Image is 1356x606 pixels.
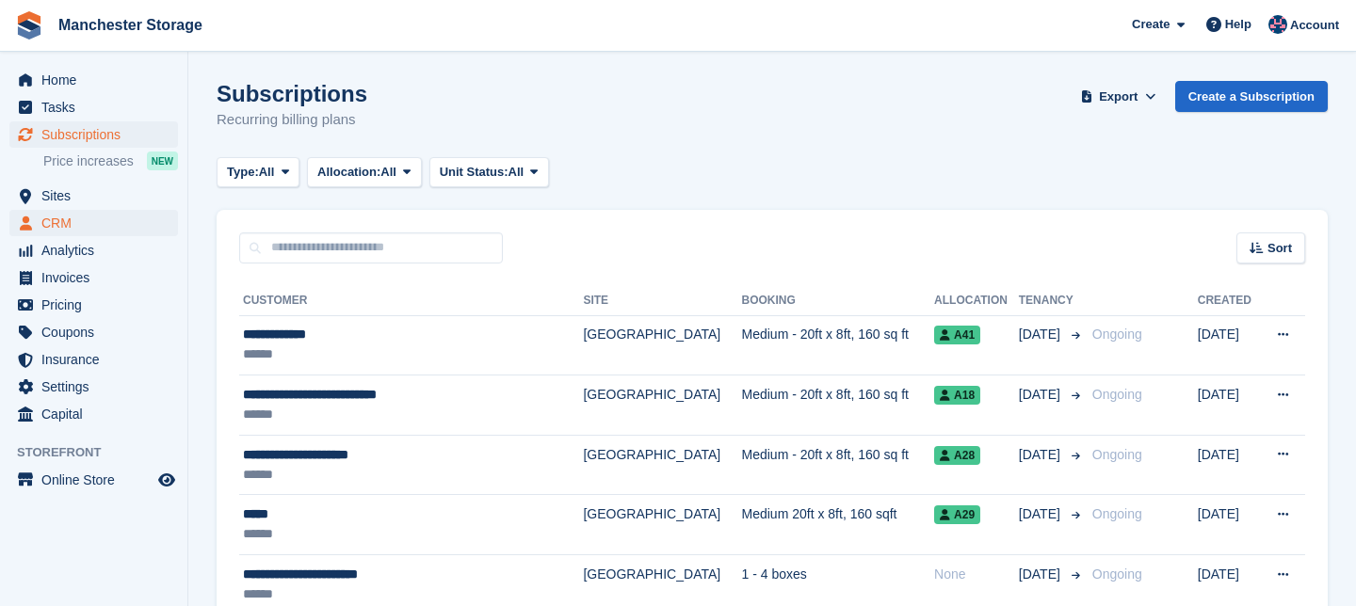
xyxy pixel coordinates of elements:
[583,315,741,375] td: [GEOGRAPHIC_DATA]
[1198,315,1260,375] td: [DATE]
[1198,435,1260,495] td: [DATE]
[1267,239,1292,258] span: Sort
[380,163,396,182] span: All
[41,94,154,120] span: Tasks
[1092,387,1142,402] span: Ongoing
[41,237,154,263] span: Analytics
[9,183,178,209] a: menu
[147,151,178,170] div: NEW
[9,401,178,427] a: menu
[217,109,367,131] p: Recurring billing plans
[742,315,935,375] td: Medium - 20ft x 8ft, 160 sq ft
[742,375,935,436] td: Medium - 20ft x 8ft, 160 sq ft
[307,157,422,188] button: Allocation: All
[934,565,1019,584] div: None
[583,495,741,555] td: [GEOGRAPHIC_DATA]
[9,346,178,373] a: menu
[41,67,154,93] span: Home
[9,264,178,291] a: menu
[155,469,178,491] a: Preview store
[217,157,299,188] button: Type: All
[1019,325,1064,344] span: [DATE]
[41,401,154,427] span: Capital
[43,151,178,171] a: Price increases NEW
[1132,15,1170,34] span: Create
[51,9,210,40] a: Manchester Storage
[1198,375,1260,436] td: [DATE]
[43,152,134,170] span: Price increases
[17,443,187,462] span: Storefront
[742,286,935,316] th: Booking
[934,286,1019,316] th: Allocation
[41,346,154,373] span: Insurance
[440,163,508,182] span: Unit Status:
[934,326,980,344] span: A41
[15,11,43,40] img: stora-icon-8386f47178a22dfd0bd8f6a31ec36ba5ce8667c1dd55bd0f319d3a0aa187defe.svg
[1175,81,1328,112] a: Create a Subscription
[1019,504,1064,524] span: [DATE]
[259,163,275,182] span: All
[9,237,178,263] a: menu
[583,435,741,495] td: [GEOGRAPHIC_DATA]
[41,121,154,148] span: Subscriptions
[9,319,178,345] a: menu
[1198,495,1260,555] td: [DATE]
[1198,286,1260,316] th: Created
[583,375,741,436] td: [GEOGRAPHIC_DATA]
[9,374,178,400] a: menu
[217,81,367,106] h1: Subscriptions
[1092,327,1142,342] span: Ongoing
[742,435,935,495] td: Medium - 20ft x 8ft, 160 sq ft
[583,286,741,316] th: Site
[934,446,980,465] span: A28
[742,495,935,555] td: Medium 20ft x 8ft, 160 sqft
[41,183,154,209] span: Sites
[9,292,178,318] a: menu
[1099,88,1138,106] span: Export
[227,163,259,182] span: Type:
[934,505,980,524] span: A29
[239,286,583,316] th: Customer
[41,374,154,400] span: Settings
[41,292,154,318] span: Pricing
[1019,445,1064,465] span: [DATE]
[1290,16,1339,35] span: Account
[508,163,525,182] span: All
[1077,81,1160,112] button: Export
[429,157,549,188] button: Unit Status: All
[1019,565,1064,584] span: [DATE]
[1092,566,1142,582] span: Ongoing
[9,210,178,236] a: menu
[41,319,154,345] span: Coupons
[1092,506,1142,521] span: Ongoing
[41,467,154,493] span: Online Store
[1092,447,1142,462] span: Ongoing
[41,210,154,236] span: CRM
[317,163,380,182] span: Allocation:
[1225,15,1251,34] span: Help
[9,467,178,493] a: menu
[9,94,178,120] a: menu
[1019,385,1064,405] span: [DATE]
[9,67,178,93] a: menu
[9,121,178,148] a: menu
[41,264,154,291] span: Invoices
[934,386,980,405] span: A18
[1019,286,1085,316] th: Tenancy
